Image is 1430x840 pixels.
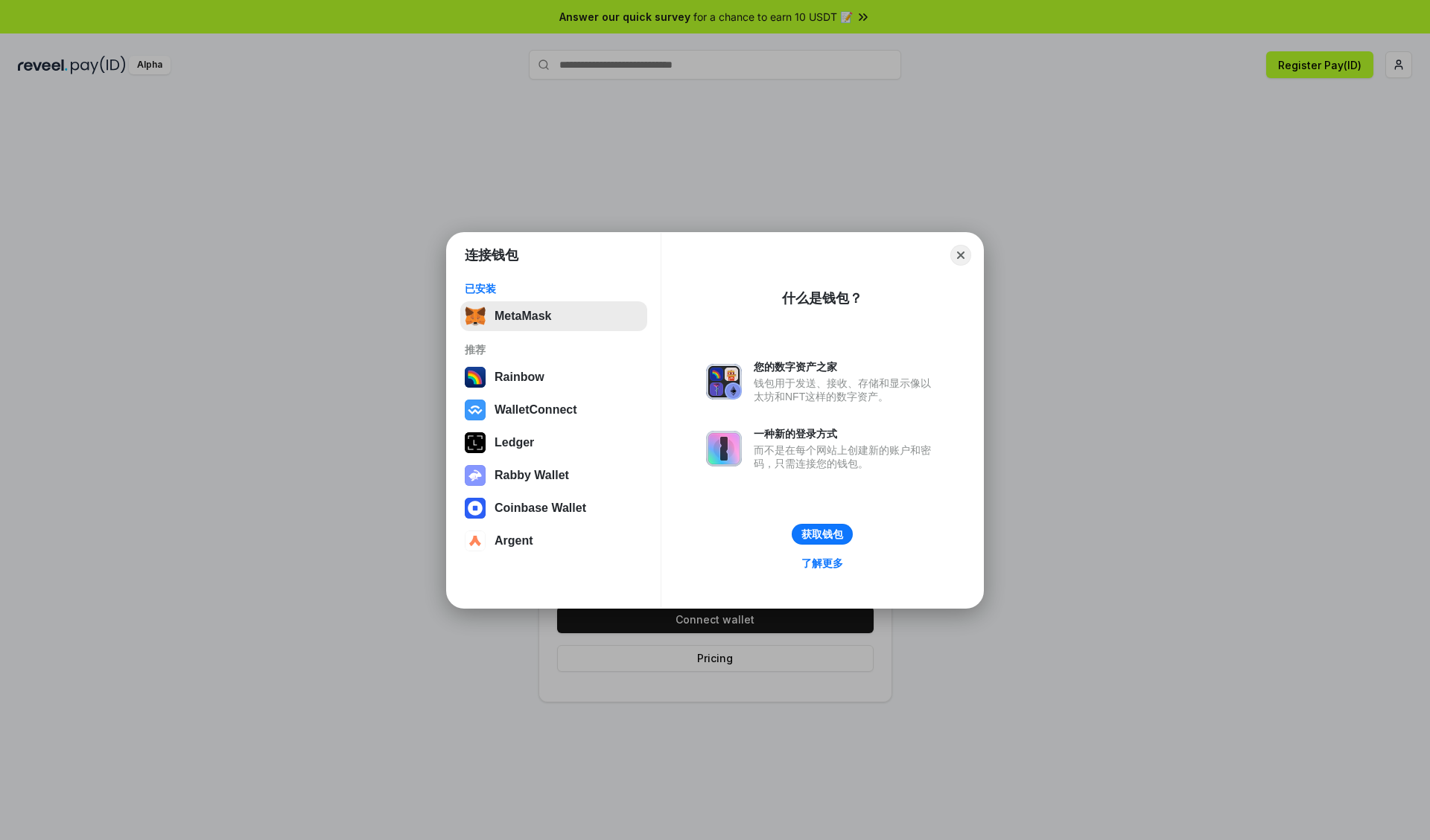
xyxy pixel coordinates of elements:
[495,310,551,323] div: MetaMask
[754,360,938,373] div: 您的数字资产之家
[465,367,486,388] img: svg+xml,%3Csvg%20width%3D%22120%22%20height%3D%22120%22%20viewBox%3D%220%200%20120%20120%22%20fil...
[460,362,647,392] button: Rainbow
[465,432,486,453] img: svg+xml,%3Csvg%20xmlns%3D%22http%3A%2F%2Fwww.w3.org%2F2000%2Fsvg%22%20width%3D%2228%22%20height%3...
[465,246,518,264] h1: 连接钱包
[465,343,643,356] div: 推荐
[460,461,647,490] button: Rabby Wallet
[465,465,486,486] img: svg+xml,%3Csvg%20xmlns%3D%22http%3A%2F%2Fwww.w3.org%2F2000%2Fsvg%22%20fill%3D%22none%22%20viewBox...
[706,431,742,467] img: svg+xml,%3Csvg%20xmlns%3D%22http%3A%2F%2Fwww.w3.org%2F2000%2Fsvg%22%20fill%3D%22none%22%20viewBox...
[801,557,843,570] div: 了解更多
[495,371,544,384] div: Rainbow
[495,469,569,482] div: Rabby Wallet
[495,534,533,548] div: Argent
[460,526,647,556] button: Argent
[950,245,971,266] button: Close
[460,395,647,425] button: WalletConnect
[465,282,643,295] div: 已安装
[460,428,647,458] button: Ledger
[465,498,486,519] img: svg+xml,%3Csvg%20width%3D%2228%22%20height%3D%2228%22%20viewBox%3D%220%200%2028%2028%22%20fill%3D...
[706,364,742,400] img: svg+xml,%3Csvg%20xmlns%3D%22http%3A%2F%2Fwww.w3.org%2F2000%2Fsvg%22%20fill%3D%22none%22%20viewBox...
[465,400,486,420] img: svg+xml,%3Csvg%20width%3D%2228%22%20height%3D%2228%22%20viewBox%3D%220%200%2028%2028%22%20fill%3D...
[754,376,938,403] div: 钱包用于发送、接收、存储和显示像以太坊和NFT这样的数字资产。
[792,524,853,545] button: 获取钱包
[792,554,852,573] a: 了解更多
[495,436,534,449] div: Ledger
[460,493,647,523] button: Coinbase Wallet
[495,501,586,515] div: Coinbase Wallet
[495,403,577,417] div: WalletConnect
[782,289,862,307] div: 什么是钱包？
[460,301,647,331] button: MetaMask
[465,530,486,551] img: svg+xml,%3Csvg%20width%3D%2228%22%20height%3D%2228%22%20viewBox%3D%220%200%2028%2028%22%20fill%3D...
[801,528,843,541] div: 获取钱包
[754,443,938,470] div: 而不是在每个网站上创建新的账户和密码，只需连接您的钱包。
[754,427,938,440] div: 一种新的登录方式
[465,306,486,327] img: svg+xml,%3Csvg%20fill%3D%22none%22%20height%3D%2233%22%20viewBox%3D%220%200%2035%2033%22%20width%...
